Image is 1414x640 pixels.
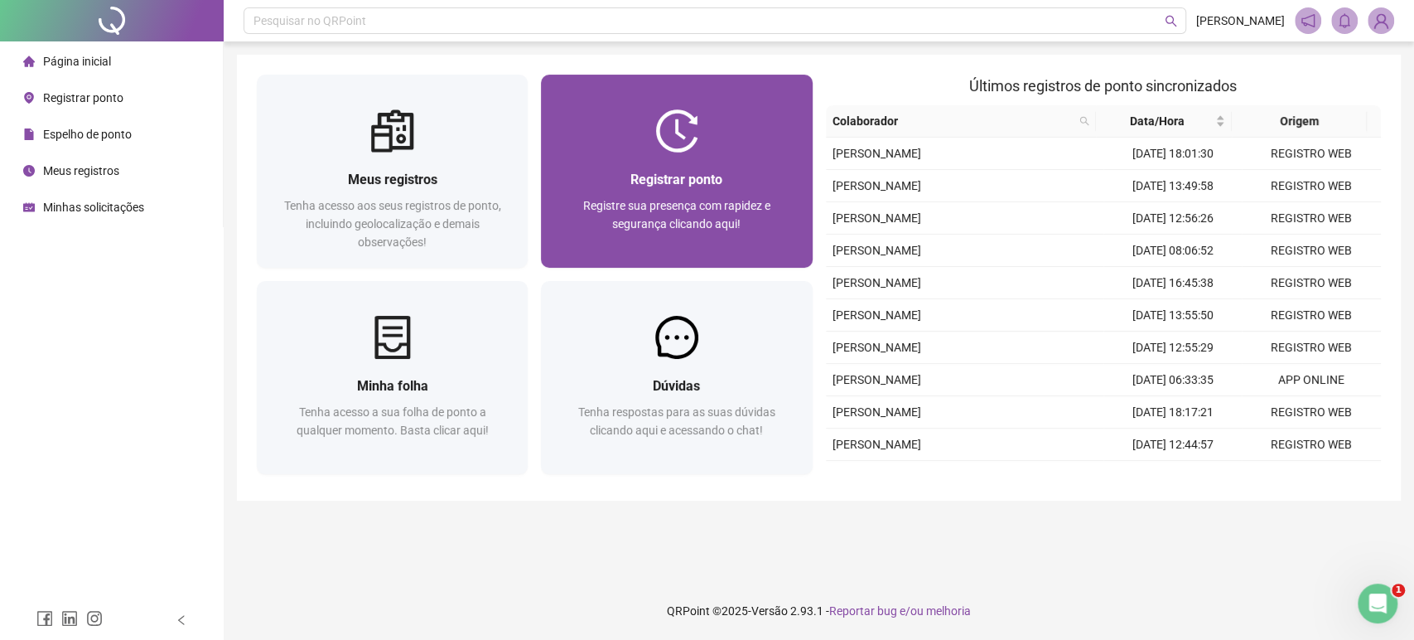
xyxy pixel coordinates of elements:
[832,373,921,386] span: [PERSON_NAME]
[43,201,144,214] span: Minhas solicitações
[1103,396,1243,429] td: [DATE] 18:17:21
[1358,584,1397,623] iframe: Intercom live chat
[23,92,35,104] span: environment
[832,308,921,322] span: [PERSON_NAME]
[832,276,921,289] span: [PERSON_NAME]
[541,281,812,474] a: DúvidasTenha respostas para as suas dúvidas clicando aqui e acessando o chat!
[1242,267,1381,299] td: REGISTRO WEB
[1368,8,1393,33] img: 52129
[1103,235,1243,267] td: [DATE] 08:06:52
[1242,170,1381,202] td: REGISTRO WEB
[1103,461,1243,493] td: [DATE] 11:45:11
[176,614,187,626] span: left
[578,405,775,437] span: Tenha respostas para as suas dúvidas clicando aqui e acessando o chat!
[541,75,812,268] a: Registrar pontoRegistre sua presença com rapidez e segurança clicando aqui!
[61,610,78,627] span: linkedin
[224,582,1414,640] footer: QRPoint © 2025 - 2.93.1 -
[23,56,35,67] span: home
[43,128,132,141] span: Espelho de ponto
[832,244,921,257] span: [PERSON_NAME]
[357,378,428,394] span: Minha folha
[751,604,788,618] span: Versão
[1242,461,1381,493] td: REGISTRO WEB
[43,55,111,68] span: Página inicial
[348,172,437,187] span: Meus registros
[832,341,921,354] span: [PERSON_NAME]
[1242,429,1381,461] td: REGISTRO WEB
[1103,170,1243,202] td: [DATE] 13:49:58
[832,438,921,451] span: [PERSON_NAME]
[1096,105,1231,138] th: Data/Hora
[43,164,119,177] span: Meus registros
[1242,235,1381,267] td: REGISTRO WEB
[1301,13,1315,28] span: notification
[1242,202,1381,235] td: REGISTRO WEB
[1103,429,1243,461] td: [DATE] 12:44:57
[832,211,921,225] span: [PERSON_NAME]
[43,91,123,104] span: Registrar ponto
[1103,332,1243,364] td: [DATE] 12:55:29
[832,112,1074,130] span: Colaborador
[1242,138,1381,170] td: REGISTRO WEB
[1242,396,1381,429] td: REGISTRO WEB
[832,179,921,192] span: [PERSON_NAME]
[1103,202,1243,235] td: [DATE] 12:56:26
[1076,109,1093,133] span: search
[1103,364,1243,396] td: [DATE] 06:33:35
[23,201,35,213] span: schedule
[1242,299,1381,332] td: REGISTRO WEB
[1103,138,1243,170] td: [DATE] 18:01:30
[1103,299,1243,332] td: [DATE] 13:55:50
[284,199,501,249] span: Tenha acesso aos seus registros de ponto, incluindo geolocalização e demais observações!
[832,405,921,419] span: [PERSON_NAME]
[86,610,103,627] span: instagram
[1079,116,1089,126] span: search
[583,199,770,230] span: Registre sua presença com rapidez e segurança clicando aqui!
[257,75,528,268] a: Meus registrosTenha acesso aos seus registros de ponto, incluindo geolocalização e demais observa...
[257,281,528,474] a: Minha folhaTenha acesso a sua folha de ponto a qualquer momento. Basta clicar aqui!
[1165,15,1177,27] span: search
[1103,267,1243,299] td: [DATE] 16:45:38
[1242,364,1381,396] td: APP ONLINE
[1242,332,1381,364] td: REGISTRO WEB
[829,604,971,618] span: Reportar bug e/ou melhoria
[832,147,921,160] span: [PERSON_NAME]
[1196,12,1285,30] span: [PERSON_NAME]
[36,610,53,627] span: facebook
[969,77,1237,95] span: Últimos registros de ponto sincronizados
[1392,584,1405,597] span: 1
[1232,105,1367,138] th: Origem
[1337,13,1352,28] span: bell
[630,172,722,187] span: Registrar ponto
[1103,112,1211,130] span: Data/Hora
[23,128,35,140] span: file
[297,405,489,437] span: Tenha acesso a sua folha de ponto a qualquer momento. Basta clicar aqui!
[653,378,700,394] span: Dúvidas
[23,165,35,177] span: clock-circle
